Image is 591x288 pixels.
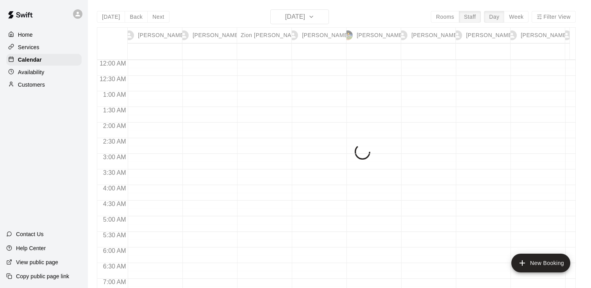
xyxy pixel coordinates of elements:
[101,91,128,98] span: 1:00 AM
[241,31,302,39] p: Zion [PERSON_NAME]
[16,244,46,252] p: Help Center
[6,29,82,41] a: Home
[101,138,128,145] span: 2:30 AM
[16,272,69,280] p: Copy public page link
[101,216,128,223] span: 5:00 AM
[16,230,44,238] p: Contact Us
[521,31,568,39] p: [PERSON_NAME]
[193,31,240,39] p: [PERSON_NAME]
[101,201,128,207] span: 4:30 AM
[98,76,128,82] span: 12:30 AM
[411,31,459,39] p: [PERSON_NAME]
[18,31,33,39] p: Home
[6,41,82,53] a: Services
[357,31,404,39] p: [PERSON_NAME]
[101,279,128,285] span: 7:00 AM
[18,56,42,64] p: Calendar
[101,123,128,129] span: 2:00 AM
[6,54,82,66] a: Calendar
[6,79,82,91] a: Customers
[302,31,350,39] p: [PERSON_NAME]
[16,258,58,266] p: View public page
[101,185,128,192] span: 4:00 AM
[138,31,186,39] p: [PERSON_NAME]
[101,232,128,238] span: 5:30 AM
[101,169,128,176] span: 3:30 AM
[98,60,128,67] span: 12:00 AM
[466,31,514,39] p: [PERSON_NAME]
[18,68,45,76] p: Availability
[101,154,128,160] span: 3:00 AM
[343,30,353,40] img: Mike Morrison III
[101,247,128,254] span: 6:00 AM
[6,66,82,78] a: Availability
[18,81,45,89] p: Customers
[511,254,570,272] button: add
[18,43,39,51] p: Services
[101,263,128,270] span: 6:30 AM
[101,107,128,114] span: 1:30 AM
